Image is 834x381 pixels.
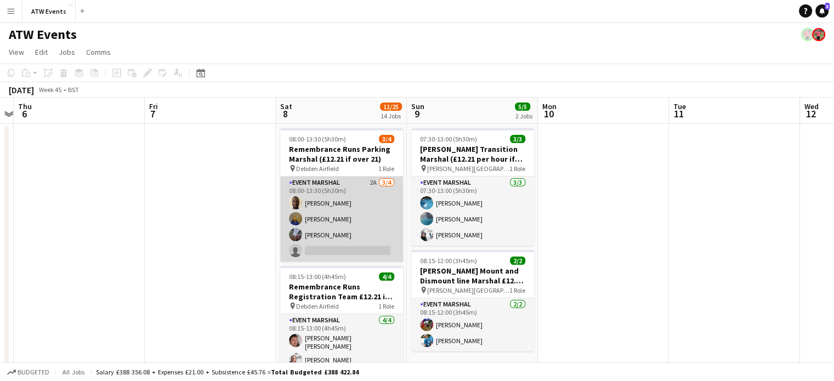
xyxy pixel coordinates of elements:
span: 11/25 [380,103,402,111]
span: [PERSON_NAME][GEOGRAPHIC_DATA] [427,286,509,294]
span: 08:15-13:00 (4h45m) [289,272,346,281]
div: BST [68,86,79,94]
span: 9 [410,107,424,120]
span: Total Budgeted £388 422.84 [271,368,359,376]
span: All jobs [60,368,87,376]
button: Budgeted [5,366,51,378]
span: Edit [35,47,48,57]
app-job-card: 08:15-12:00 (3h45m)2/2[PERSON_NAME] Mount and Dismount line Marshal £12.21 if over 21 [PERSON_NAM... [411,250,534,351]
a: 3 [815,4,829,18]
span: 3/4 [379,135,394,143]
app-card-role: Event Marshal2A3/408:00-13:30 (5h30m)[PERSON_NAME][PERSON_NAME][PERSON_NAME] [280,177,403,261]
app-card-role: Event Marshal3/307:30-13:00 (5h30m)[PERSON_NAME][PERSON_NAME][PERSON_NAME] [411,177,534,246]
app-job-card: 07:30-13:00 (5h30m)3/3[PERSON_NAME] Transition Marshal (£12.21 per hour if over 21) [PERSON_NAME]... [411,128,534,246]
span: 5/5 [515,103,530,111]
span: 1 Role [509,164,525,173]
span: 4/4 [379,272,394,281]
span: Week 45 [36,86,64,94]
h3: Remembrance Runs Parking Marshal (£12.21 if over 21) [280,144,403,164]
h1: ATW Events [9,26,77,43]
span: Comms [86,47,111,57]
span: 6 [16,107,32,120]
span: Jobs [59,47,75,57]
span: Debden Airfield [296,164,339,173]
span: 3/3 [510,135,525,143]
span: 3 [825,3,830,10]
span: Sun [411,101,424,111]
h3: Remembrance Runs Registration Team £12.21 if over 21 [280,282,403,302]
span: 07:30-13:00 (5h30m) [420,135,477,143]
app-card-role: Event Marshal2/208:15-12:00 (3h45m)[PERSON_NAME][PERSON_NAME] [411,298,534,351]
span: 1 Role [378,302,394,310]
span: 12 [803,107,819,120]
span: Fri [149,101,158,111]
span: Mon [542,101,557,111]
span: 08:00-13:30 (5h30m) [289,135,346,143]
span: Tue [673,101,686,111]
span: View [9,47,24,57]
a: Comms [82,45,115,59]
app-user-avatar: ATW Racemakers [812,28,825,41]
a: View [4,45,29,59]
span: Sat [280,101,292,111]
div: 2 Jobs [515,112,532,120]
span: [PERSON_NAME][GEOGRAPHIC_DATA] [427,164,509,173]
span: 2/2 [510,257,525,265]
span: 1 Role [378,164,394,173]
span: Wed [804,101,819,111]
button: ATW Events [22,1,76,22]
app-job-card: 08:00-13:30 (5h30m)3/4Remembrance Runs Parking Marshal (£12.21 if over 21) Debden Airfield1 RoleE... [280,128,403,261]
span: 1 Role [509,286,525,294]
span: 08:15-12:00 (3h45m) [420,257,477,265]
a: Jobs [54,45,80,59]
div: 14 Jobs [381,112,401,120]
h3: [PERSON_NAME] Transition Marshal (£12.21 per hour if over 21) [411,144,534,164]
div: Salary £388 356.08 + Expenses £21.00 + Subsistence £45.76 = [96,368,359,376]
span: 11 [672,107,686,120]
app-user-avatar: ATW Racemakers [801,28,814,41]
a: Edit [31,45,52,59]
span: Debden Airfield [296,302,339,310]
span: 8 [279,107,292,120]
div: [DATE] [9,84,34,95]
span: 7 [147,107,158,120]
h3: [PERSON_NAME] Mount and Dismount line Marshal £12.21 if over 21 [411,266,534,286]
span: Thu [18,101,32,111]
span: Budgeted [18,368,49,376]
span: 10 [541,107,557,120]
